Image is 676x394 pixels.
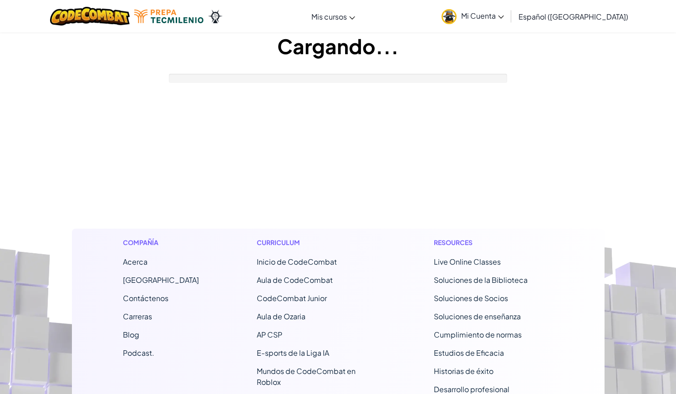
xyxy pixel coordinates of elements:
a: Mundos de CodeCombat en Roblox [257,366,356,387]
h1: Curriculum [257,238,376,247]
span: Contáctenos [123,293,168,303]
a: E-sports de la Liga IA [257,348,329,358]
span: Español ([GEOGRAPHIC_DATA]) [518,12,628,21]
a: AP CSP [257,330,282,339]
a: Aula de Ozaria [257,312,305,321]
h1: Resources [434,238,554,247]
a: Blog [123,330,139,339]
a: Aula de CodeCombat [257,275,333,285]
a: Mi Cuenta [437,2,508,31]
img: Tecmilenio logo [134,10,203,23]
img: Ozaria [208,10,223,23]
a: Desarrollo profesional [434,384,509,394]
a: Español ([GEOGRAPHIC_DATA]) [514,4,633,29]
a: Live Online Classes [434,257,501,266]
a: Mis cursos [307,4,360,29]
a: Carreras [123,312,152,321]
h1: Compañía [123,238,199,247]
a: Soluciones de enseñanza [434,312,521,321]
a: CodeCombat Junior [257,293,327,303]
a: Soluciones de Socios [434,293,508,303]
img: avatar [442,9,457,24]
img: CodeCombat logo [50,7,130,26]
span: Inicio de CodeCombat [257,257,337,266]
a: [GEOGRAPHIC_DATA] [123,275,199,285]
a: Soluciones de la Biblioteca [434,275,528,285]
span: Mis cursos [311,12,347,21]
a: Podcast. [123,348,154,358]
a: Estudios de Eficacia [434,348,504,358]
span: Mi Cuenta [461,11,504,20]
a: Cumplimiento de normas [434,330,522,339]
a: Acerca [123,257,147,266]
a: Historias de éxito [434,366,493,376]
